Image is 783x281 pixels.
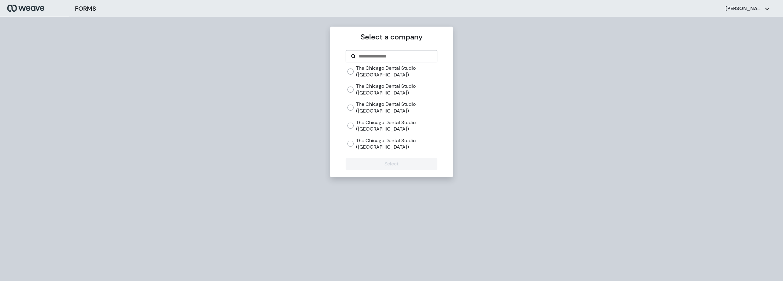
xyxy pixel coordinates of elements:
[356,119,437,132] label: The Chicago Dental Studio ([GEOGRAPHIC_DATA])
[358,53,432,60] input: Search
[356,83,437,96] label: The Chicago Dental Studio ([GEOGRAPHIC_DATA])
[356,101,437,114] label: The Chicago Dental Studio ([GEOGRAPHIC_DATA])
[346,31,437,43] p: Select a company
[75,4,96,13] h3: FORMS
[725,5,762,12] p: [PERSON_NAME]
[346,158,437,170] button: Select
[356,65,437,78] label: The Chicago Dental Studio ([GEOGRAPHIC_DATA])
[356,137,437,150] label: The Chicago Dental Studio ([GEOGRAPHIC_DATA])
